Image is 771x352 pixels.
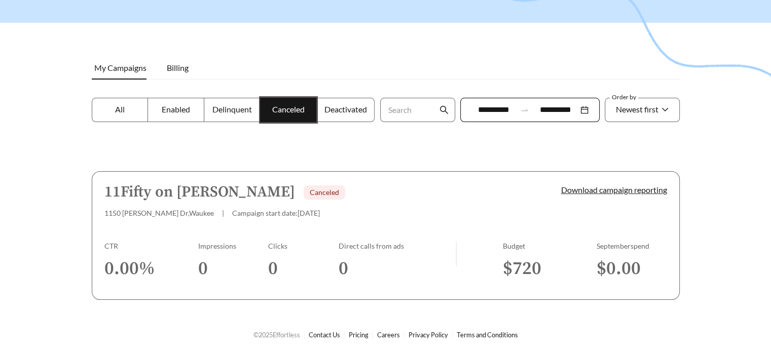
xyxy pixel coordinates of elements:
a: Download campaign reporting [561,185,667,194]
h3: 0.00 % [104,257,198,280]
span: Canceled [310,188,339,197]
h3: 0 [198,257,269,280]
a: Contact Us [309,331,340,339]
div: Clicks [268,242,339,250]
span: My Campaigns [94,63,146,72]
h3: 0 [339,257,456,280]
a: Careers [377,331,400,339]
div: Direct calls from ads [339,242,456,250]
div: Impressions [198,242,269,250]
h3: $ 0.00 [597,257,667,280]
span: © 2025 Effortless [253,331,300,339]
h5: 11Fifty on [PERSON_NAME] [104,184,295,201]
div: September spend [597,242,667,250]
span: search [439,105,449,114]
div: Budget [503,242,597,250]
a: Terms and Conditions [457,331,518,339]
div: CTR [104,242,198,250]
a: 11Fifty on [PERSON_NAME]Canceled1150 [PERSON_NAME] Dr,Waukee|Campaign start date:[DATE]Download c... [92,171,680,300]
img: line [456,242,457,266]
span: Billing [167,63,189,72]
span: Enabled [162,104,190,114]
a: Privacy Policy [409,331,448,339]
span: 1150 [PERSON_NAME] Dr , Waukee [104,209,214,217]
h3: 0 [268,257,339,280]
span: Newest first [616,104,658,114]
span: All [115,104,125,114]
span: Deactivated [324,104,366,114]
span: swap-right [520,105,529,114]
span: Delinquent [212,104,252,114]
h3: $ 720 [503,257,597,280]
a: Pricing [349,331,369,339]
span: Campaign start date: [DATE] [232,209,320,217]
span: to [520,105,529,114]
span: | [222,209,224,217]
span: Canceled [272,104,305,114]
